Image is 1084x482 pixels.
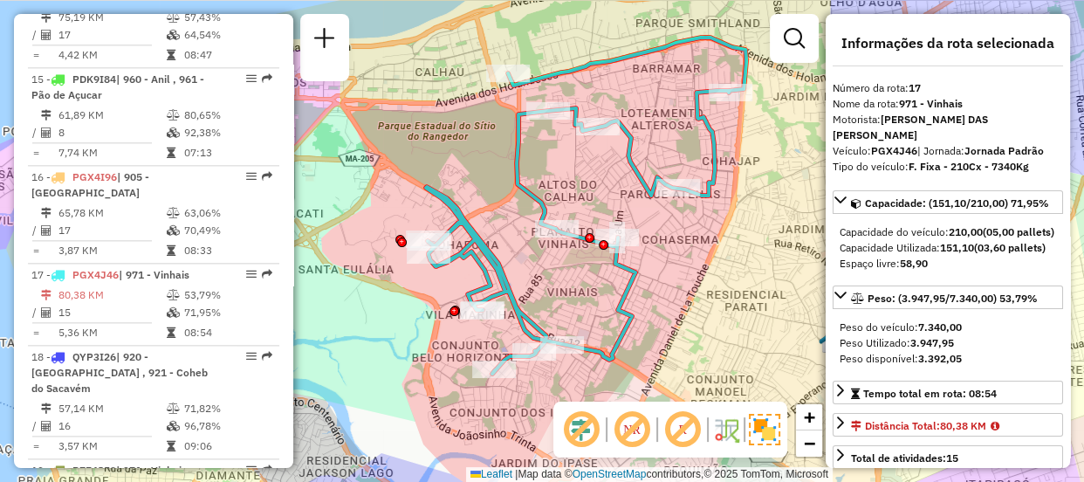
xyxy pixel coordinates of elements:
[41,127,51,138] i: Total de Atividades
[31,437,40,455] td: =
[949,225,983,238] strong: 210,00
[840,224,1056,240] div: Capacidade do veículo:
[246,171,257,182] em: Opções
[819,331,841,354] img: 403 UDC Full Cohama
[41,208,51,218] i: Distância Total
[840,256,1056,272] div: Espaço livre:
[851,451,958,465] span: Total de atividades:
[183,46,271,64] td: 08:47
[183,26,271,44] td: 64,54%
[983,225,1054,238] strong: (05,00 pallets)
[58,222,166,239] td: 17
[918,352,962,365] strong: 3.392,05
[262,351,272,361] em: Rota exportada
[183,124,271,141] td: 92,38%
[31,72,204,101] span: | 960 - Anil , 961 - Pão de Açucar
[183,417,271,435] td: 96,78%
[307,21,342,60] a: Nova sessão e pesquisa
[31,350,208,395] span: 18 -
[31,222,40,239] td: /
[833,80,1063,96] div: Número da rota:
[909,160,1029,173] strong: F. Fixa - 210Cx - 7340Kg
[183,107,271,124] td: 80,65%
[167,30,180,40] i: % de utilização da cubagem
[58,124,166,141] td: 8
[833,96,1063,112] div: Nome da rota:
[833,159,1063,175] div: Tipo do veículo:
[72,350,116,363] span: QYP3I26
[796,430,822,457] a: Zoom out
[991,421,999,431] i: KM da rota maior que o KM cadastrado para o setor
[183,286,271,304] td: 53,79%
[712,416,740,444] img: Fluxo de ruas
[804,432,815,454] span: −
[262,171,272,182] em: Rota exportada
[246,73,257,84] em: Opções
[262,269,272,279] em: Rota exportada
[246,351,257,361] em: Opções
[31,304,40,321] td: /
[41,403,51,414] i: Distância Total
[833,190,1063,214] a: Capacidade: (151,10/210,00) 71,95%
[31,417,40,435] td: /
[871,144,917,157] strong: PGX4J46
[167,403,180,414] i: % de utilização do peso
[31,350,208,395] span: | 920 - [GEOGRAPHIC_DATA] , 921 - Coheb do Sacavém
[899,97,963,110] strong: 971 - Vinhais
[58,437,166,455] td: 3,57 KM
[31,268,189,281] span: 17 -
[262,465,272,475] em: Rota exportada
[167,421,180,431] i: % de utilização da cubagem
[167,148,175,158] i: Tempo total em rota
[167,110,180,120] i: % de utilização do peso
[183,304,271,321] td: 71,95%
[865,196,1049,210] span: Capacidade: (151,10/210,00) 71,95%
[41,110,51,120] i: Distância Total
[246,269,257,279] em: Opções
[31,124,40,141] td: /
[58,107,166,124] td: 61,89 KM
[900,257,928,270] strong: 58,90
[749,414,780,445] img: Exibir/Ocultar setores
[262,73,272,84] em: Rota exportada
[58,26,166,44] td: 17
[851,418,999,434] div: Distância Total:
[183,9,271,26] td: 57,43%
[833,445,1063,469] a: Total de atividades:15
[833,286,1063,309] a: Peso: (3.947,95/7.340,00) 53,79%
[246,465,257,475] em: Opções
[560,409,602,451] span: Exibir deslocamento
[796,404,822,430] a: Zoom in
[833,413,1063,437] a: Distância Total:80,38 KM
[833,313,1063,374] div: Peso: (3.947,95/7.340,00) 53,79%
[183,204,271,222] td: 63,06%
[840,320,962,334] span: Peso do veículo:
[777,21,812,56] a: Exibir filtros
[611,409,653,451] span: Exibir NR
[58,144,166,162] td: 7,74 KM
[466,467,833,482] div: Map data © contributors,© 2025 TomTom, Microsoft
[167,290,180,300] i: % de utilização do peso
[940,241,974,254] strong: 151,10
[940,419,986,432] span: 80,38 KM
[183,222,271,239] td: 70,49%
[833,217,1063,279] div: Capacidade: (151,10/210,00) 71,95%
[167,245,175,256] i: Tempo total em rota
[167,441,175,451] i: Tempo total em rota
[31,170,149,199] span: 16 -
[946,451,958,465] strong: 15
[58,286,166,304] td: 80,38 KM
[58,46,166,64] td: 4,42 KM
[840,351,1056,367] div: Peso disponível:
[58,400,166,417] td: 57,14 KM
[58,417,166,435] td: 16
[974,241,1046,254] strong: (03,60 pallets)
[72,170,117,183] span: PGX4I96
[804,406,815,428] span: +
[72,464,116,477] span: RZE4J50
[41,421,51,431] i: Total de Atividades
[167,208,180,218] i: % de utilização do peso
[863,387,997,400] span: Tempo total em rota: 08:54
[840,335,1056,351] div: Peso Utilizado:
[917,144,1044,157] span: | Jornada:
